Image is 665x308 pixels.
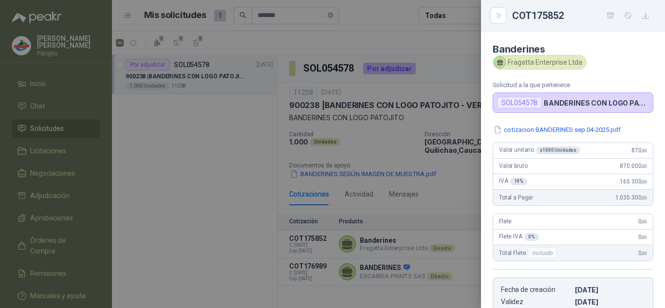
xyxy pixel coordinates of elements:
span: ,00 [641,195,647,200]
div: Incluido [528,247,557,259]
span: 0 [638,250,647,256]
span: ,00 [641,251,647,256]
span: 1.035.300 [615,194,647,201]
p: Validez [501,298,571,306]
div: x 1000 Unidades [536,146,580,154]
span: ,00 [641,219,647,224]
span: 870 [631,147,647,154]
div: 19 % [510,178,528,185]
span: 0 [638,234,647,240]
span: ,00 [641,148,647,153]
span: Flete [499,218,512,225]
button: cotizacion BANDERINES sep 04-2025.pdf [493,125,622,135]
span: Valor bruto [499,163,527,169]
div: Fragatta Enterprise Ltda [493,55,587,70]
span: Flete IVA [499,233,539,241]
p: [DATE] [575,298,645,306]
span: IVA [499,178,527,185]
span: Total Flete [499,247,559,259]
p: Fecha de creación [501,286,571,294]
p: BANDERINES CON LOGO PATOJITO - VER DOC ADJUNTO [544,99,649,107]
button: Close [493,10,504,21]
p: [DATE] [575,286,645,294]
span: ,00 [641,163,647,169]
span: 870.000 [620,163,647,169]
div: 0 % [524,233,539,241]
span: 165.300 [620,178,647,185]
span: ,00 [641,179,647,184]
h4: Banderines [493,43,653,55]
span: 0 [638,218,647,225]
div: SOL054578 [497,97,542,109]
span: Valor unitario [499,146,580,154]
span: Total a Pagar [499,194,533,201]
span: ,00 [641,235,647,240]
div: COT175852 [512,8,653,23]
p: Solicitud a la que pertenece [493,81,653,89]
